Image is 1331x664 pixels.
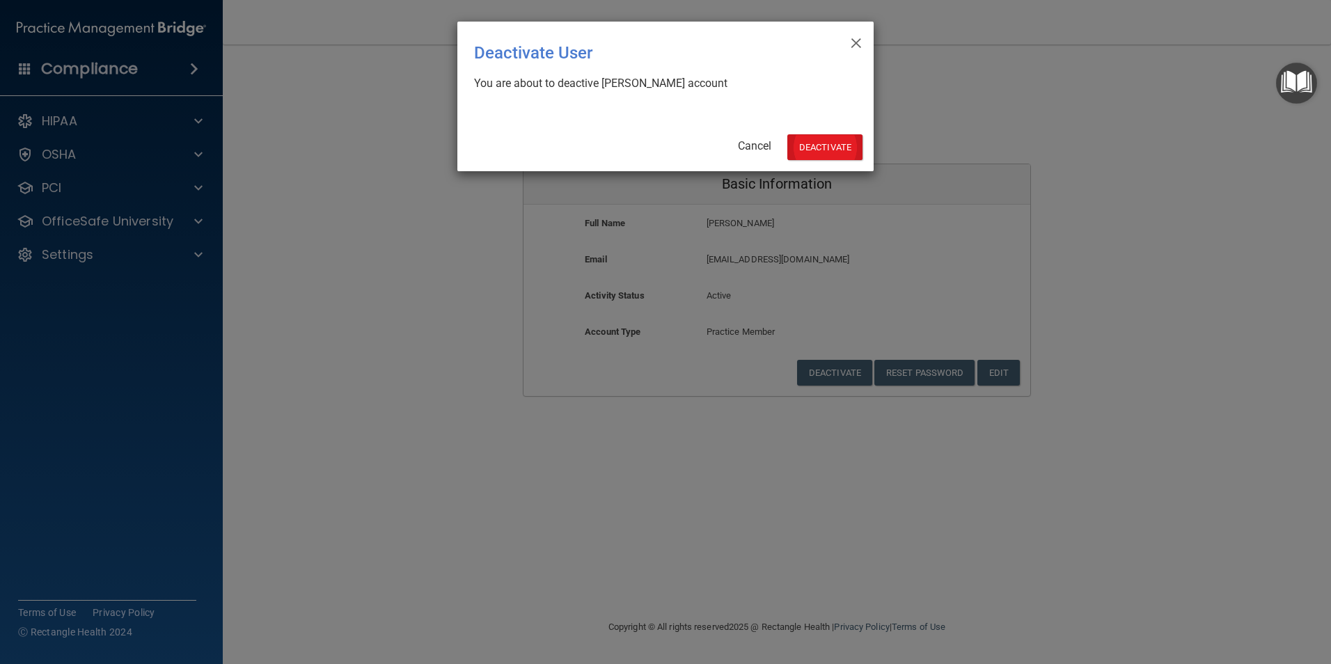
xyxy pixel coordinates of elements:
span: × [850,27,863,55]
button: Deactivate [787,134,863,160]
div: You are about to deactive [PERSON_NAME] account [474,76,846,91]
button: Open Resource Center [1276,63,1317,104]
div: Deactivate User [474,33,800,73]
a: Cancel [738,139,771,152]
